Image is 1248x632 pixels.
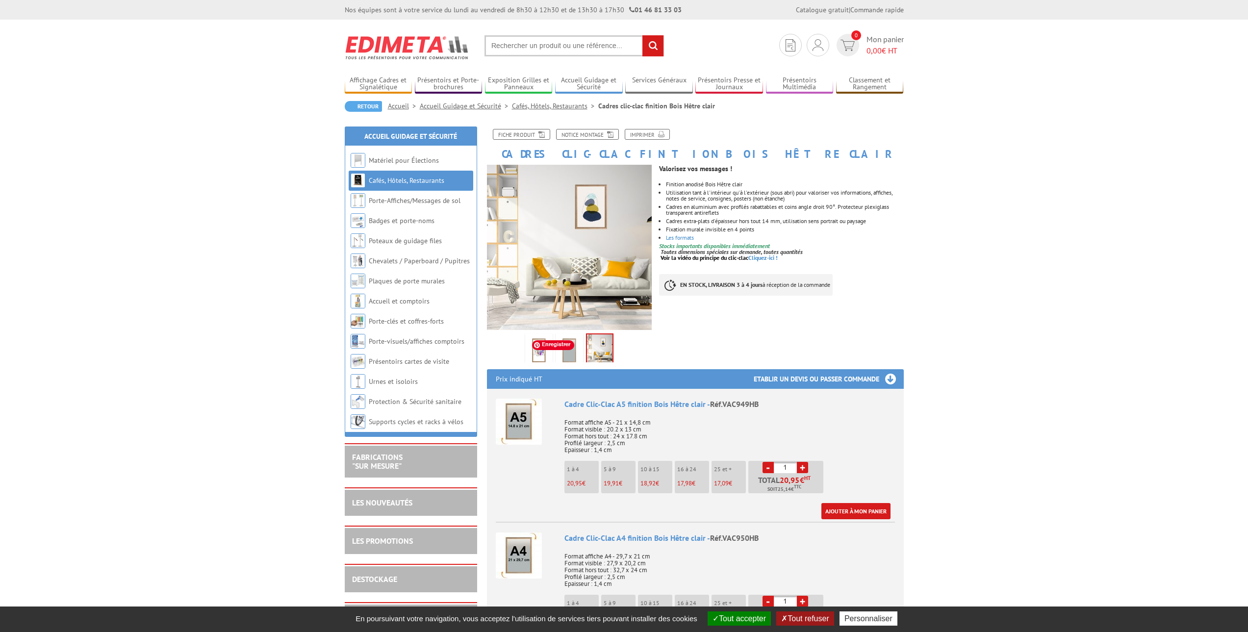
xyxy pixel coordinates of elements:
[840,611,897,626] button: Personnaliser (fenêtre modale)
[484,35,664,56] input: Rechercher un produit ou une référence...
[640,480,672,487] p: €
[659,166,903,172] p: Valorisez vos messages !
[496,369,542,389] p: Prix indiqué HT
[680,281,763,288] strong: EN STOCK, LIVRAISON 3 à 4 jours
[351,173,365,188] img: Cafés, Hôtels, Restaurants
[714,479,729,487] span: 17,09
[850,5,904,14] a: Commande rapide
[567,600,599,607] p: 1 à 4
[659,242,770,250] font: Stocks importants disponibles immédiatement
[351,274,365,288] img: Plaques de porte murales
[780,476,800,484] span: 20,95
[351,314,365,329] img: Porte-clés et coffres-forts
[625,76,693,92] a: Services Généraux
[351,334,365,349] img: Porte-visuels/affiches comptoirs
[369,176,444,185] a: Cafés, Hôtels, Restaurants
[677,479,692,487] span: 17,98
[555,76,623,92] a: Accueil Guidage et Sécurité
[564,532,895,544] div: Cadre Clic-Clac A4 finition Bois Hêtre clair -
[661,254,748,261] span: Voir la vidéo du principe du clic-clac
[751,476,823,493] p: Total
[527,335,551,366] img: cadre_vac949hb.jpg
[369,196,460,205] a: Porte-Affiches/Messages de sol
[866,45,904,56] span: € HT
[661,248,803,255] em: Toutes dimensions spéciales sur demande, toutes quantités
[797,462,808,473] a: +
[351,374,365,389] img: Urnes et isoloirs
[661,254,778,261] a: Voir la vidéo du principe du clic-clacCliquez-ici !
[369,317,444,326] a: Porte-clés et coffres-forts
[351,354,365,369] img: Présentoirs cartes de visite
[345,101,382,112] a: Retour
[369,156,439,165] a: Matériel pour Élections
[866,34,904,56] span: Mon panier
[487,165,652,330] img: mise_en_scene_cadre_vac949hb.jpg
[415,76,483,92] a: Présentoirs et Porte-brochures
[821,503,891,519] a: Ajouter à mon panier
[666,190,903,202] li: Utilisation tant à l'intérieur qu'à l'extérieur (sous abri) pour valoriser vos informations, affi...
[604,479,619,487] span: 19,91
[485,76,553,92] a: Exposition Grilles et Panneaux
[369,256,470,265] a: Chevalets / Paperboard / Pupitres
[369,377,418,386] a: Urnes et isoloirs
[564,546,895,587] p: Format affiche A4 - 29,7 x 21 cm Format visible : 27,9 x 20,2 cm Format hors tout : 32,7 x 24 cm ...
[714,480,746,487] p: €
[754,369,904,389] h3: Etablir un devis ou passer commande
[804,475,811,481] sup: HT
[564,412,895,454] p: Format affiche A5 - 21 x 14,8 cm Format visible : 20.2 x 13 cm Format hors tout : 24 x 17.8 cm Pr...
[567,466,599,473] p: 1 à 4
[797,596,808,607] a: +
[677,600,709,607] p: 16 à 24
[369,277,445,285] a: Plaques de porte murales
[851,30,861,40] span: 0
[345,76,412,92] a: Affichage Cadres et Signalétique
[496,399,542,445] img: Cadre Clic-Clac A5 finition Bois Hêtre clair
[598,101,715,111] li: Cadres clic-clac finition Bois Hêtre clair
[776,611,834,626] button: Tout refuser
[708,611,771,626] button: Tout accepter
[369,337,464,346] a: Porte-visuels/affiches comptoirs
[369,417,463,426] a: Supports cycles et racks à vélos
[351,233,365,248] img: Poteaux de guidage files
[640,466,672,473] p: 10 à 15
[604,600,636,607] p: 5 à 9
[351,193,365,208] img: Porte-Affiches/Messages de sol
[840,40,855,51] img: devis rapide
[420,101,512,110] a: Accueil Guidage et Sécurité
[710,399,759,409] span: Réf.VAC949HB
[351,614,702,623] span: En poursuivant votre navigation, vous acceptez l'utilisation de services tiers pouvant installer ...
[587,334,612,365] img: mise_en_scene_cadre_vac949hb.jpg
[345,5,682,15] div: Nos équipes sont à votre service du lundi au vendredi de 8h30 à 12h30 et de 13h30 à 17h30
[714,600,746,607] p: 25 et +
[666,218,903,224] li: Cadres extra-plats d'épaisseur hors tout 14 mm, utilisation sens portrait ou paysage
[625,129,670,140] a: Imprimer
[710,533,759,543] span: Réf.VAC950HB
[604,480,636,487] p: €
[369,297,430,305] a: Accueil et comptoirs
[388,101,420,110] a: Accueil
[666,181,903,187] li: Finition anodisé Bois Hêtre clair
[512,101,598,110] a: Cafés, Hôtels, Restaurants
[351,213,365,228] img: Badges et porte-noms
[763,462,774,473] a: -
[369,236,442,245] a: Poteaux de guidage files
[695,76,763,92] a: Présentoirs Presse et Journaux
[794,484,801,489] sup: TTC
[640,479,656,487] span: 18,92
[786,39,795,51] img: devis rapide
[763,596,774,607] a: -
[666,227,903,232] div: Fixation murale invisible en 4 points
[351,294,365,308] img: Accueil et comptoirs
[564,399,895,410] div: Cadre Clic-Clac A5 finition Bois Hêtre clair -
[640,600,672,607] p: 10 à 15
[493,129,550,140] a: Fiche produit
[666,204,903,216] li: Cadres en aluminium avec profilés rabattables et coins angle droit 90°. Protecteur plexiglass tra...
[659,274,833,296] p: à réception de la commande
[352,498,412,507] a: LES NOUVEAUTÉS
[796,5,904,15] div: |
[767,485,801,493] span: Soit €
[834,34,904,56] a: devis rapide 0 Mon panier 0,00€ HT
[345,29,470,66] img: Edimeta
[351,394,365,409] img: Protection & Sécurité sanitaire
[369,397,461,406] a: Protection & Sécurité sanitaire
